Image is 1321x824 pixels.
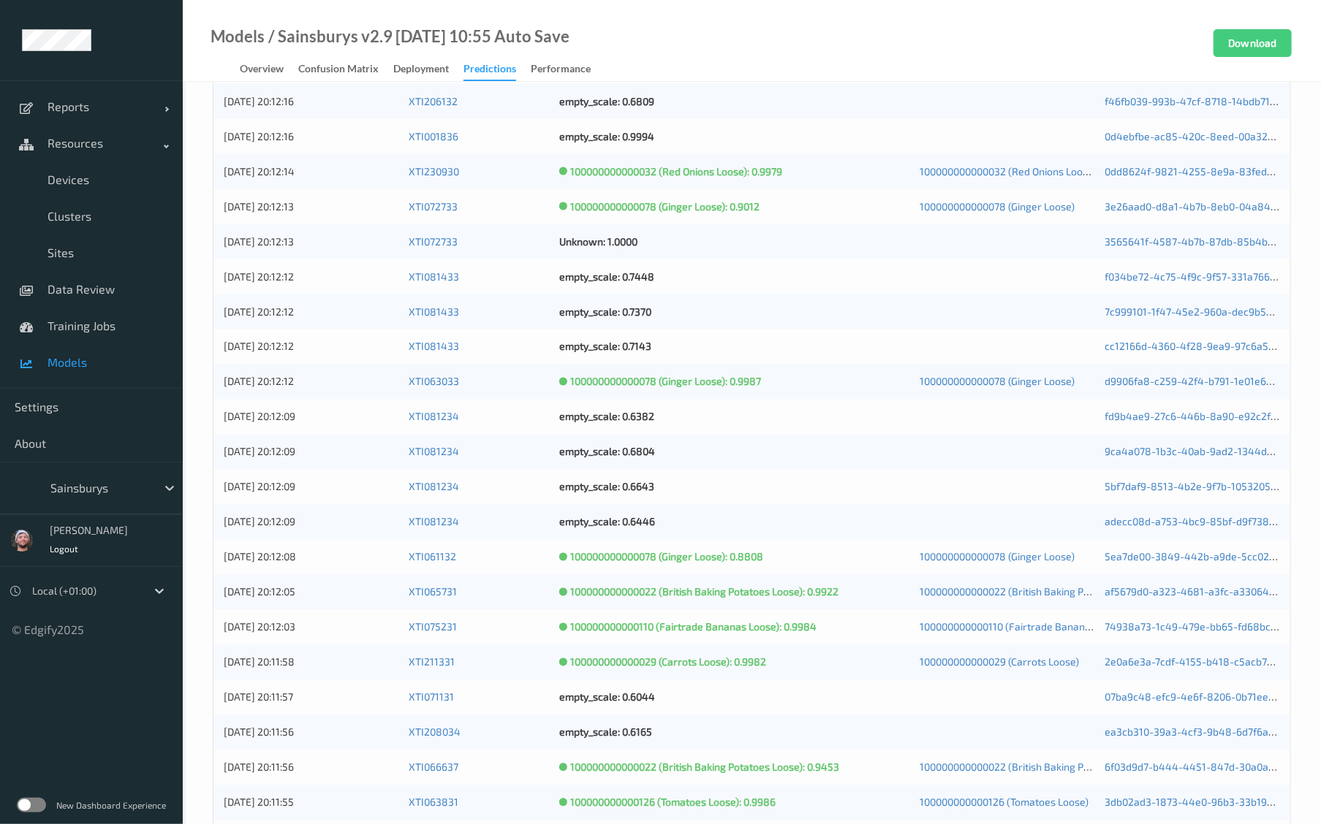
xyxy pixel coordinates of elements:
a: XTI061132 [409,551,456,563]
a: 3e26aad0-d8a1-4b7b-8eb0-04a843928c85 [1105,200,1313,213]
div: 100000000000126 (Tomatoes Loose): 0.9986 [571,796,776,810]
a: XTI208034 [409,726,461,739]
a: d9906fa8-c259-42f4-b791-1e01e6a768bb [1105,375,1302,388]
a: XTI075231 [409,621,457,633]
div: [DATE] 20:12:13 [224,199,398,214]
a: 9ca4a078-1b3c-40ab-9ad2-1344dd7b1e60 [1105,446,1306,458]
a: 6f03d9d7-b444-4451-847d-30a0a61f3526 [1105,761,1306,774]
div: empty_scale: 0.6643 [559,480,654,495]
div: Confusion matrix [298,61,379,80]
div: empty_scale: 0.6382 [559,410,654,424]
a: 100000000000078 (Ginger Loose) [920,375,1075,388]
a: XTI081433 [409,305,459,318]
div: [DATE] 20:12:12 [224,375,398,389]
div: [DATE] 20:12:09 [224,480,398,495]
div: 100000000000078 (Ginger Loose): 0.9012 [571,199,760,214]
a: f034be72-4c75-4f9c-9f57-331a766a3b8e [1105,270,1301,283]
a: XTI206132 [409,95,458,107]
a: 100000000000078 (Ginger Loose) [920,200,1075,213]
div: Unknown: 1.0000 [559,234,637,249]
a: 74938a73-1c49-479e-bb65-fd68bcf2d6e8 [1105,621,1305,633]
div: [DATE] 20:12:08 [224,550,398,565]
button: Download [1214,29,1292,57]
a: XTI081433 [409,270,459,283]
a: Predictions [463,59,531,81]
a: af5679d0-a323-4681-a3fc-a330647d99ad [1105,586,1304,598]
div: 100000000000032 (Red Onions Loose): 0.9979 [571,164,783,179]
div: 100000000000022 (British Baking Potatoes Loose): 0.9922 [571,585,839,600]
a: XTI066637 [409,761,458,774]
a: XTI063033 [409,375,459,388]
div: [DATE] 20:12:16 [224,129,398,144]
div: 100000000000022 (British Baking Potatoes Loose): 0.9453 [571,760,840,775]
div: empty_scale: 0.6809 [559,94,654,109]
div: [DATE] 20:11:56 [224,725,398,740]
a: 3db02ad3-1873-44e0-96b3-33b19a50013d [1105,796,1307,809]
a: XTI063831 [409,796,458,809]
a: 100000000000078 (Ginger Loose) [920,551,1075,563]
div: [DATE] 20:12:13 [224,234,398,249]
a: 5ea7de00-3849-442b-a9de-5cc02ad5da8f [1105,551,1309,563]
div: empty_scale: 0.7143 [559,340,651,354]
div: [DATE] 20:12:09 [224,445,398,459]
div: [DATE] 20:12:12 [224,270,398,284]
div: empty_scale: 0.7370 [559,305,651,319]
div: empty_scale: 0.6165 [559,725,652,740]
a: fd9b4ae9-27c6-446b-8a90-e92c2f0ae796 [1105,411,1306,423]
div: / Sainsburys v2.9 [DATE] 10:55 Auto Save [265,29,569,44]
div: 100000000000110 (Fairtrade Bananas Loose): 0.9984 [571,620,817,635]
div: 100000000000078 (Ginger Loose): 0.8808 [571,550,764,565]
div: [DATE] 20:12:14 [224,164,398,179]
div: 100000000000029 (Carrots Loose): 0.9982 [571,655,767,670]
a: cc12166d-4360-4f28-9ea9-97c6a56ea8d8 [1105,340,1306,353]
a: 07ba9c48-efc9-4e6f-8206-0b71eeac4637 [1105,691,1303,703]
div: Overview [240,61,284,80]
a: adecc08d-a753-4bc9-85bf-d9f7385cbfe2 [1105,516,1302,528]
a: XTI072733 [409,200,458,213]
a: XTI211331 [409,656,455,668]
div: [DATE] 20:12:12 [224,340,398,354]
a: XTI081234 [409,481,459,493]
a: ea3cb310-39a3-4cf3-9b48-6d7f6a7e9591 [1105,726,1302,739]
a: 100000000000022 (British Baking Potatoes Loose) [920,586,1152,598]
div: Performance [531,61,591,80]
a: 7c999101-1f47-45e2-960a-dec9b58d524f [1105,305,1301,318]
a: 5bf7daf9-8513-4b2e-9f7b-1053205c7fc7 [1105,481,1295,493]
a: Models [211,29,265,44]
div: [DATE] 20:12:09 [224,410,398,424]
a: Deployment [393,59,463,80]
a: XTI081234 [409,411,459,423]
div: [DATE] 20:12:09 [224,515,398,530]
div: empty_scale: 0.7448 [559,270,654,284]
div: empty_scale: 0.6044 [559,690,655,705]
a: Overview [240,59,298,80]
a: 0d4ebfbe-ac85-420c-8eed-00a326f2a742 [1105,130,1307,142]
div: [DATE] 20:12:05 [224,585,398,600]
a: 100000000000126 (Tomatoes Loose) [920,796,1089,809]
a: 0dd8624f-9821-4255-8e9a-83fed7f3b2fb [1105,165,1303,178]
a: f46fb039-993b-47cf-8718-14bdb717477b [1105,95,1298,107]
a: XTI071131 [409,691,454,703]
div: [DATE] 20:12:12 [224,305,398,319]
a: XTI081234 [409,446,459,458]
div: Predictions [463,61,516,81]
div: [DATE] 20:11:55 [224,796,398,810]
a: Performance [531,59,605,80]
a: XTI081234 [409,516,459,528]
div: 100000000000078 (Ginger Loose): 0.9987 [571,375,762,389]
div: [DATE] 20:12:16 [224,94,398,109]
a: 100000000000110 (Fairtrade Bananas Loose) [920,621,1129,633]
div: [DATE] 20:11:58 [224,655,398,670]
a: XTI001836 [409,130,458,142]
a: Confusion matrix [298,59,393,80]
a: 100000000000032 (Red Onions Loose) [920,165,1097,178]
div: [DATE] 20:11:56 [224,760,398,775]
a: 100000000000022 (British Baking Potatoes Loose) [920,761,1152,774]
div: [DATE] 20:11:57 [224,690,398,705]
a: XTI072733 [409,235,458,248]
div: empty_scale: 0.6446 [559,515,655,530]
div: [DATE] 20:12:03 [224,620,398,635]
a: 2e0a6e3a-7cdf-4155-b418-c5acb7462adb [1105,656,1303,668]
div: empty_scale: 0.9994 [559,129,654,144]
a: XTI065731 [409,586,457,598]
